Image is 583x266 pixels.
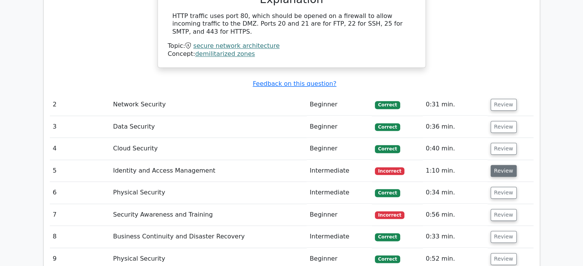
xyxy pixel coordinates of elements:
[110,138,307,160] td: Cloud Security
[195,50,255,57] a: demilitarized zones
[172,12,411,36] div: HTTP traffic uses port 80, which should be opened on a firewall to allow incoming traffic to the ...
[307,204,372,226] td: Beginner
[50,116,110,138] td: 3
[491,143,517,155] button: Review
[423,182,488,204] td: 0:34 min.
[491,99,517,111] button: Review
[50,160,110,182] td: 5
[423,160,488,182] td: 1:10 min.
[491,253,517,265] button: Review
[375,167,404,175] span: Incorrect
[375,233,400,241] span: Correct
[423,226,488,248] td: 0:33 min.
[375,123,400,131] span: Correct
[110,204,307,226] td: Security Awareness and Training
[50,182,110,204] td: 6
[50,94,110,116] td: 2
[307,94,372,116] td: Beginner
[491,209,517,221] button: Review
[193,42,279,49] a: secure network architecture
[50,138,110,160] td: 4
[307,116,372,138] td: Beginner
[423,94,488,116] td: 0:31 min.
[491,121,517,133] button: Review
[110,160,307,182] td: Identity and Access Management
[491,231,517,243] button: Review
[110,226,307,248] td: Business Continuity and Disaster Recovery
[168,42,415,50] div: Topic:
[375,211,404,219] span: Incorrect
[423,116,488,138] td: 0:36 min.
[423,138,488,160] td: 0:40 min.
[423,204,488,226] td: 0:56 min.
[375,255,400,263] span: Correct
[375,101,400,109] span: Correct
[307,160,372,182] td: Intermediate
[491,187,517,199] button: Review
[375,145,400,153] span: Correct
[110,182,307,204] td: Physical Security
[50,226,110,248] td: 8
[307,138,372,160] td: Beginner
[307,226,372,248] td: Intermediate
[50,204,110,226] td: 7
[253,80,336,87] a: Feedback on this question?
[110,116,307,138] td: Data Security
[307,182,372,204] td: Intermediate
[110,94,307,116] td: Network Security
[491,165,517,177] button: Review
[168,50,415,58] div: Concept:
[375,189,400,197] span: Correct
